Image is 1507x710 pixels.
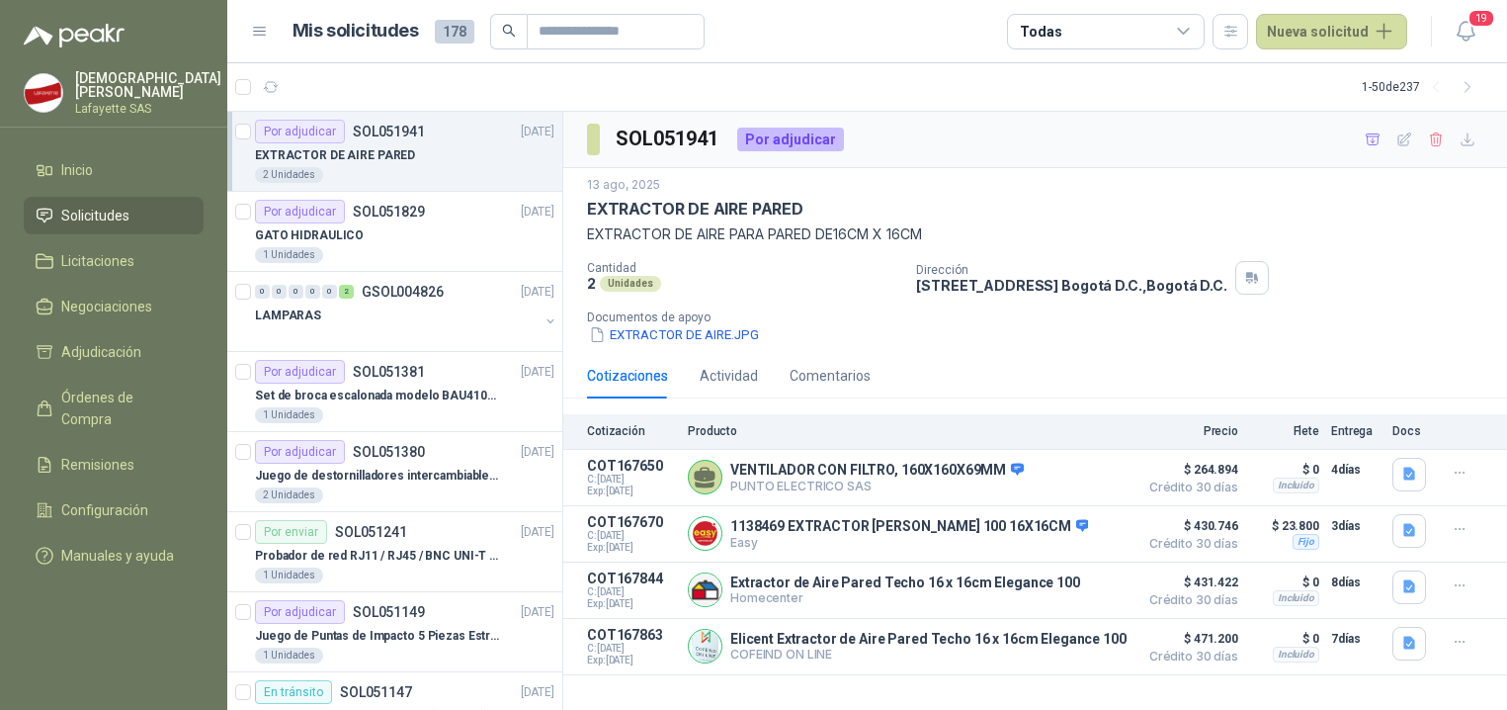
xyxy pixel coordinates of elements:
p: $ 0 [1250,571,1319,594]
p: Lafayette SAS [75,103,221,115]
a: Solicitudes [24,197,204,234]
p: 4 días [1331,458,1381,482]
span: Exp: [DATE] [587,655,676,666]
div: 2 Unidades [255,167,323,183]
p: [DATE] [521,443,554,462]
div: Todas [1020,21,1061,43]
div: Por adjudicar [255,360,345,384]
span: Exp: [DATE] [587,486,676,497]
p: Precio [1139,424,1238,438]
div: Por adjudicar [737,128,844,151]
h3: SOL051941 [616,124,721,154]
div: 1 Unidades [255,247,323,263]
p: 3 días [1331,514,1381,538]
button: 19 [1448,14,1483,49]
div: 0 [289,285,303,299]
div: 2 Unidades [255,488,323,503]
div: Incluido [1273,478,1319,493]
p: [DATE] [521,683,554,702]
p: Dirección [916,263,1226,277]
span: Crédito 30 días [1139,482,1238,493]
a: Adjudicación [24,333,204,371]
span: $ 264.894 [1139,458,1238,482]
p: SOL051241 [335,525,407,539]
p: Homecenter [730,590,1080,605]
a: Remisiones [24,446,204,484]
p: Easy [730,535,1088,550]
p: [DATE] [521,523,554,542]
div: 1 Unidades [255,407,323,423]
span: $ 471.200 [1139,627,1238,651]
div: Incluido [1273,647,1319,663]
div: Por adjudicar [255,120,345,143]
div: Por enviar [255,520,327,544]
p: Entrega [1331,424,1381,438]
p: Flete [1250,424,1319,438]
div: En tránsito [255,680,332,704]
a: Configuración [24,491,204,529]
span: $ 430.746 [1139,514,1238,538]
p: GATO HIDRAULICO [255,226,364,245]
button: EXTRACTOR DE AIRE.JPG [587,324,761,345]
a: Inicio [24,151,204,189]
span: C: [DATE] [587,474,676,486]
span: C: [DATE] [587,586,676,598]
span: Solicitudes [61,205,129,226]
div: Por adjudicar [255,200,345,223]
p: [STREET_ADDRESS] Bogotá D.C. , Bogotá D.C. [916,277,1226,294]
p: 1138469 EXTRACTOR [PERSON_NAME] 100 16X16CM [730,518,1088,536]
p: EXTRACTOR DE AIRE PARA PARED DE16CM X 16CM [587,223,1483,245]
div: Comentarios [790,365,871,387]
p: [DATE] [521,603,554,622]
div: 0 [255,285,270,299]
span: Negociaciones [61,296,152,317]
div: Fijo [1293,534,1319,550]
p: COT167863 [587,627,676,643]
p: SOL051147 [340,685,412,699]
img: Company Logo [689,517,721,550]
div: 0 [322,285,337,299]
span: C: [DATE] [587,530,676,542]
span: Licitaciones [61,250,134,272]
p: PUNTO ELECTRICO SAS [730,479,1024,493]
div: 0 [272,285,287,299]
p: Juego de destornilladores intercambiables de mango aislados Ref: 32288 [255,467,501,486]
p: Probador de red RJ11 / RJ45 / BNC UNI-T (UT681C-UT681L) [255,547,501,566]
p: [DEMOGRAPHIC_DATA] [PERSON_NAME] [75,71,221,99]
p: 7 días [1331,627,1381,651]
img: Company Logo [25,74,62,112]
img: Company Logo [689,574,721,606]
button: Nueva solicitud [1256,14,1407,49]
p: COT167844 [587,571,676,586]
span: Exp: [DATE] [587,542,676,554]
p: VENTILADOR CON FILTRO, 160X160X69MM [730,462,1024,480]
p: 13 ago, 2025 [587,176,660,195]
div: 0 [305,285,320,299]
p: SOL051380 [353,445,425,459]
img: Logo peakr [24,24,125,47]
div: Cotizaciones [587,365,668,387]
span: Órdenes de Compra [61,387,185,430]
div: 2 [339,285,354,299]
a: Licitaciones [24,242,204,280]
p: Cotización [587,424,676,438]
p: Documentos de apoyo [587,311,1499,324]
p: SOL051829 [353,205,425,219]
p: Producto [688,424,1128,438]
a: Por adjudicarSOL051941[DATE] EXTRACTOR DE AIRE PARED2 Unidades [227,112,562,192]
a: Por adjudicarSOL051380[DATE] Juego de destornilladores intercambiables de mango aislados Ref: 322... [227,432,562,512]
p: COT167650 [587,458,676,474]
p: COFEIND ON LINE [730,647,1127,662]
h1: Mis solicitudes [293,17,419,45]
p: 2 [587,275,596,292]
p: [DATE] [521,363,554,382]
a: Manuales y ayuda [24,537,204,575]
p: Juego de Puntas de Impacto 5 Piezas Estrella PH2 de 2'' Zanco 1/4'' Truper [255,627,501,646]
p: EXTRACTOR DE AIRE PARED [255,146,415,165]
span: Crédito 30 días [1139,651,1238,663]
p: GSOL004826 [362,285,444,299]
p: Elicent Extractor de Aire Pared Techo 16 x 16cm Elegance 100 [730,631,1127,647]
p: [DATE] [521,283,554,302]
span: 19 [1467,9,1495,28]
div: Por adjudicar [255,440,345,464]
